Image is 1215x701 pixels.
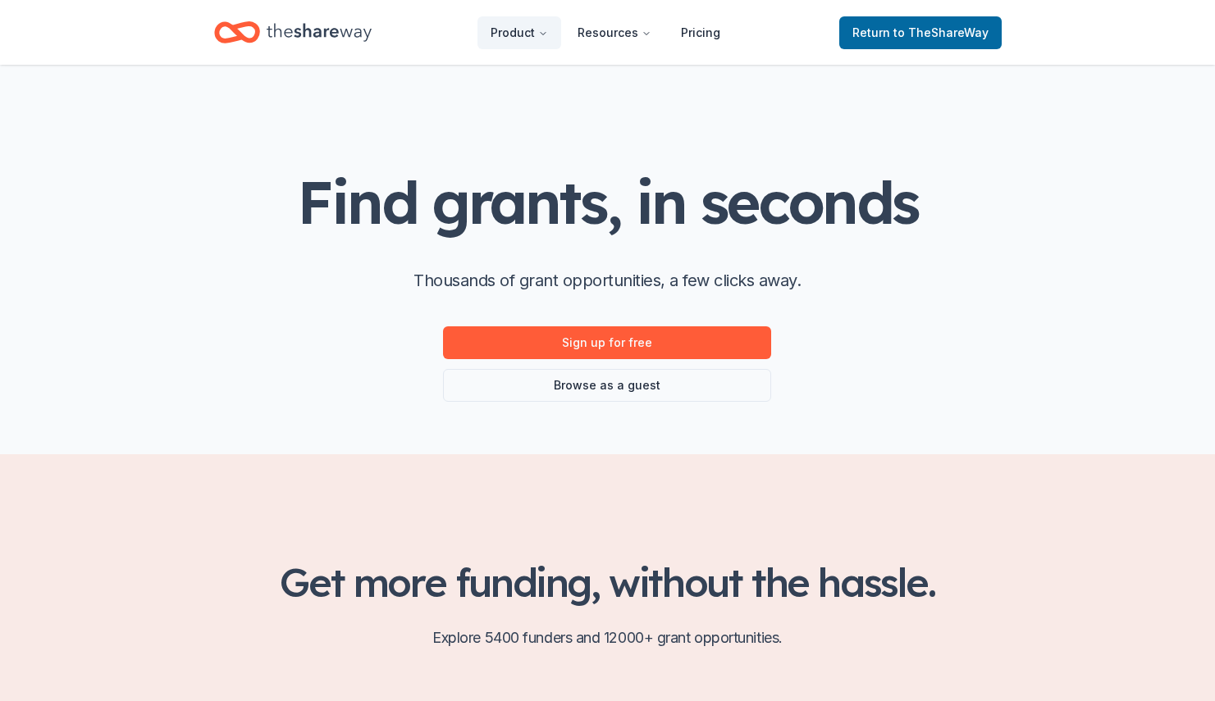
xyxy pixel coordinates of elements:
span: Return [852,23,989,43]
a: Browse as a guest [443,369,771,402]
button: Product [477,16,561,49]
h2: Get more funding, without the hassle. [214,559,1002,605]
a: Home [214,13,372,52]
h1: Find grants, in seconds [297,170,917,234]
a: Pricing [668,16,733,49]
a: Returnto TheShareWay [839,16,1002,49]
nav: Main [477,13,733,52]
p: Thousands of grant opportunities, a few clicks away. [413,267,801,294]
span: to TheShareWay [893,25,989,39]
a: Sign up for free [443,326,771,359]
button: Resources [564,16,665,49]
p: Explore 5400 funders and 12000+ grant opportunities. [214,625,1002,651]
